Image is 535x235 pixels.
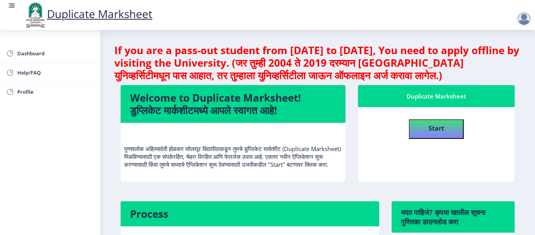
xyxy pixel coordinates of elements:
[367,91,506,101] div: Duplicate Marksheet
[17,87,94,97] span: Profile
[17,49,94,58] span: Dashboard
[401,208,505,226] h6: मदत पाहिजे? कृपया खालील सूचना पुस्तिका डाउनलोड करा
[23,2,47,28] img: logo
[114,44,521,82] h4: If you are a pass-out student from [DATE] to [DATE], You need to apply offline by visiting the Un...
[428,124,444,133] b: Start
[409,119,464,139] button: Start
[124,129,342,168] p: पुण्यश्लोक अहिल्यादेवी होळकर सोलापूर विद्यापीठाकडून तुमचे डुप्लिकेट मार्कशीट (Duplicate Marksheet...
[23,6,152,21] a: Duplicate Marksheet
[130,91,336,117] h4: Welcome to Duplicate Marksheet! डुप्लिकेट मार्कशीटमध्ये आपले स्वागत आहे!
[17,68,94,77] span: Help/FAQ
[130,208,370,220] h4: Process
